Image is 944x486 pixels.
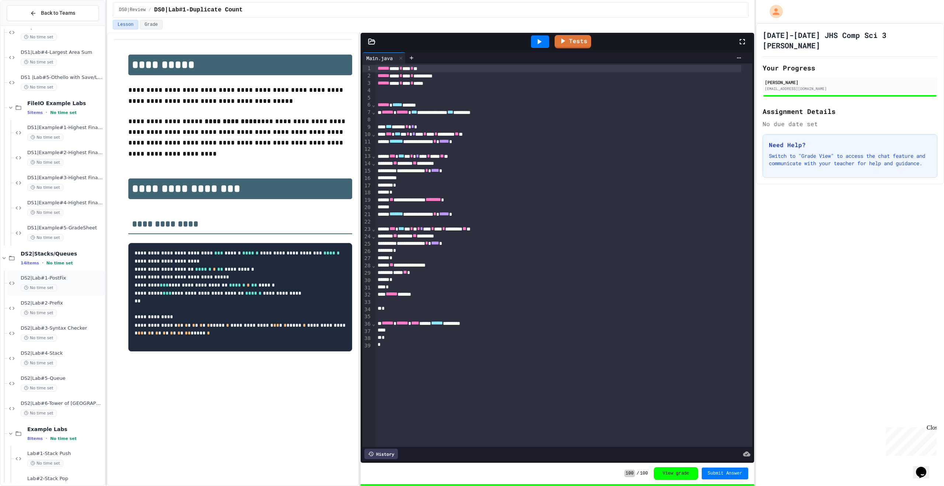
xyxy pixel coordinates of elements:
[27,436,43,441] span: 8 items
[763,119,937,128] div: No due date set
[362,182,372,190] div: 17
[362,52,406,63] div: Main.java
[362,116,372,124] div: 8
[27,426,103,433] span: Example Labs
[46,261,73,265] span: No time set
[362,248,372,255] div: 26
[21,300,103,306] span: DS2|Lab#2-Prefix
[119,7,146,13] span: DS0|Review
[21,74,103,81] span: DS1 |Lab#5-Othello with Save/Load
[362,54,396,62] div: Main.java
[27,100,103,107] span: FileIO Example Labs
[763,106,937,117] h2: Assignment Details
[21,360,57,367] span: No time set
[362,167,372,175] div: 15
[362,262,372,270] div: 28
[27,209,63,216] span: No time set
[21,34,57,41] span: No time set
[555,35,591,48] a: Tests
[21,84,57,91] span: No time set
[27,225,103,231] span: DS1|Example#5-GradeSheet
[21,284,57,291] span: No time set
[362,226,372,233] div: 23
[769,152,931,167] p: Switch to "Grade View" to access the chat feature and communicate with your teacher for help and ...
[362,320,372,328] div: 36
[362,146,372,153] div: 12
[362,80,372,87] div: 3
[21,261,39,265] span: 14 items
[27,150,103,156] span: DS1|Example#2-Highest Final V2
[27,460,63,467] span: No time set
[362,277,372,284] div: 30
[636,471,639,476] span: /
[113,20,138,29] button: Lesson
[362,211,372,218] div: 21
[769,140,931,149] h3: Need Help?
[140,20,163,29] button: Grade
[362,299,372,306] div: 33
[362,87,372,94] div: 4
[362,335,372,342] div: 38
[362,197,372,204] div: 19
[708,471,742,476] span: Submit Answer
[372,321,375,327] span: Fold line
[362,204,372,211] div: 20
[763,30,937,51] h1: [DATE]-[DATE] JHS Comp Sci 3 [PERSON_NAME]
[27,125,103,131] span: DS1|Example#1-Highest Final V1
[362,138,372,146] div: 11
[21,400,103,407] span: DS2|Lab#6-Tower of [GEOGRAPHIC_DATA](Extra Credit)
[364,449,398,459] div: History
[362,65,372,72] div: 1
[27,175,103,181] span: DS1|Example#3-Highest Final V3
[21,385,57,392] span: No time set
[27,451,103,457] span: Lab#1-Stack Push
[362,270,372,277] div: 29
[27,476,103,482] span: Lab#2-Stack Pop
[27,184,63,191] span: No time set
[27,159,63,166] span: No time set
[50,110,77,115] span: No time set
[765,79,935,86] div: [PERSON_NAME]
[21,309,57,316] span: No time set
[27,234,63,241] span: No time set
[654,467,698,480] button: View grade
[763,63,937,73] h2: Your Progress
[372,131,375,137] span: Fold line
[362,131,372,138] div: 10
[362,328,372,335] div: 37
[21,410,57,417] span: No time set
[21,275,103,281] span: DS2|Lab#1-PostFix
[640,471,648,476] span: 100
[362,160,372,167] div: 14
[21,250,103,257] span: DS2|Stacks/Queues
[362,218,372,226] div: 22
[362,291,372,299] div: 32
[21,375,103,382] span: DS2|Lab#5-Queue
[883,424,937,456] iframe: chat widget
[21,59,57,66] span: No time set
[362,306,372,313] div: 34
[27,110,43,115] span: 5 items
[154,6,243,14] span: DS0|Lab#1-Duplicate Count
[50,436,77,441] span: No time set
[372,160,375,166] span: Fold line
[27,134,63,141] span: No time set
[702,468,748,479] button: Submit Answer
[362,101,372,109] div: 6
[765,86,935,91] div: [EMAIL_ADDRESS][DOMAIN_NAME]
[362,342,372,350] div: 39
[362,189,372,197] div: 18
[41,9,75,17] span: Back to Teams
[362,153,372,160] div: 13
[372,233,375,239] span: Fold line
[362,175,372,182] div: 16
[21,350,103,357] span: DS2|Lab#4-Stack
[362,72,372,80] div: 2
[362,109,372,116] div: 7
[362,233,372,240] div: 24
[372,102,375,108] span: Fold line
[624,470,635,477] span: 100
[7,5,99,21] button: Back to Teams
[21,49,103,56] span: DS1|Lab#4-Largest Area Sum
[27,200,103,206] span: DS1|Example#4-Highest Final V4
